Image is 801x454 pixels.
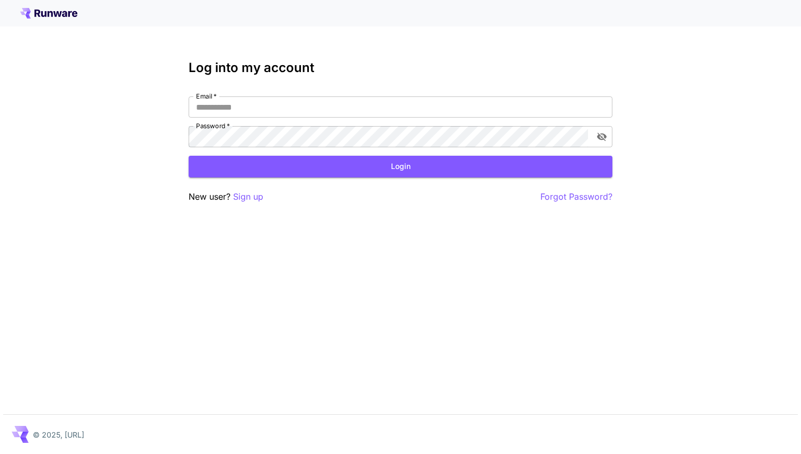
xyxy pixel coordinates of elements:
[540,190,612,203] button: Forgot Password?
[189,190,263,203] p: New user?
[33,429,84,440] p: © 2025, [URL]
[189,60,612,75] h3: Log into my account
[196,92,217,101] label: Email
[189,156,612,177] button: Login
[592,127,611,146] button: toggle password visibility
[233,190,263,203] button: Sign up
[196,121,230,130] label: Password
